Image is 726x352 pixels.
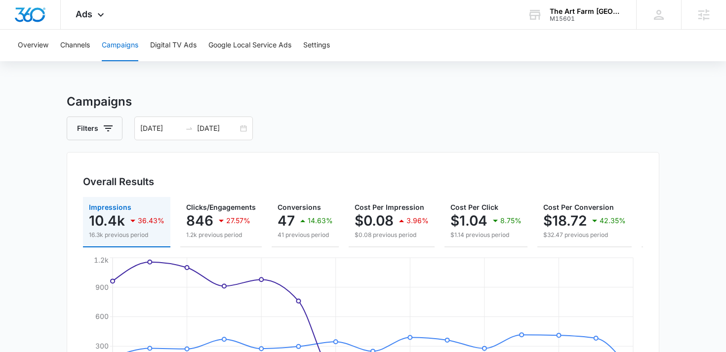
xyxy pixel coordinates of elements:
button: Settings [303,30,330,61]
div: account id [550,15,622,22]
button: Channels [60,30,90,61]
button: Digital TV Ads [150,30,197,61]
button: Google Local Service Ads [208,30,291,61]
button: Campaigns [102,30,138,61]
button: Overview [18,30,48,61]
div: account name [550,7,622,15]
span: Ads [76,9,92,19]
